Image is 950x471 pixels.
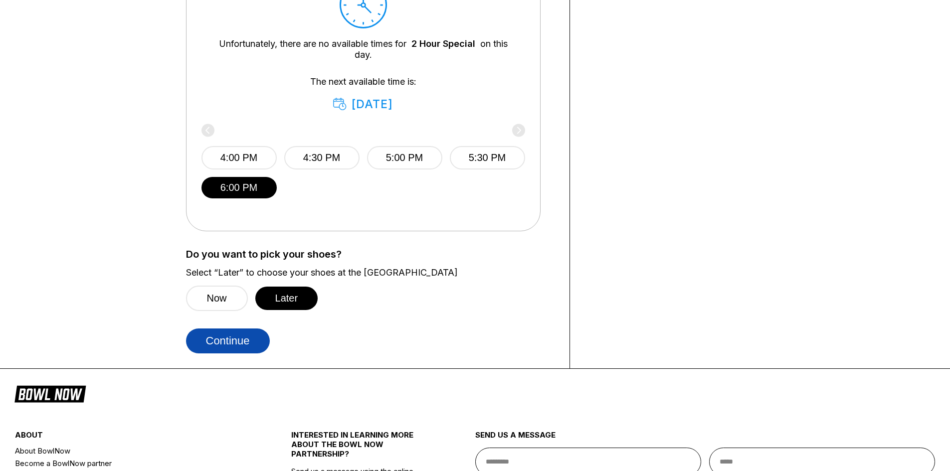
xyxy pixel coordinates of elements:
[367,146,442,169] button: 5:00 PM
[15,445,245,457] a: About BowlNow
[186,286,248,311] button: Now
[15,457,245,470] a: Become a BowlNow partner
[201,177,277,198] button: 6:00 PM
[216,38,510,60] div: Unfortunately, there are no available times for on this day.
[201,146,277,169] button: 4:00 PM
[216,76,510,111] div: The next available time is:
[450,146,525,169] button: 5:30 PM
[284,146,360,169] button: 4:30 PM
[291,430,429,467] div: INTERESTED IN LEARNING MORE ABOUT THE BOWL NOW PARTNERSHIP?
[411,38,475,49] a: 2 Hour Special
[255,287,318,310] button: Later
[186,328,270,353] button: Continue
[475,430,936,448] div: send us a message
[333,97,393,111] div: [DATE]
[186,249,555,260] label: Do you want to pick your shoes?
[186,267,555,278] label: Select “Later” to choose your shoes at the [GEOGRAPHIC_DATA]
[15,430,245,445] div: about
